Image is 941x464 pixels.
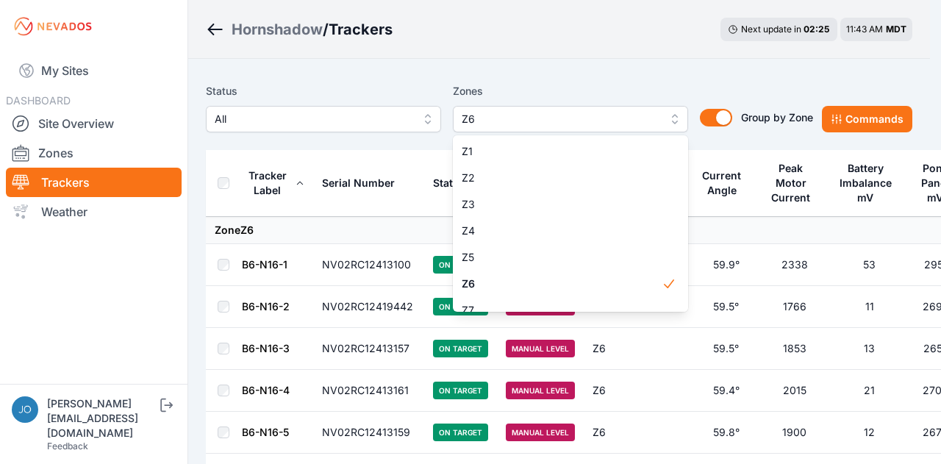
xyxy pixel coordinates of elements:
[462,224,662,238] span: Z4
[462,276,662,291] span: Z6
[462,197,662,212] span: Z3
[462,303,662,318] span: Z7
[462,144,662,159] span: Z1
[453,106,688,132] button: Z6
[453,135,688,312] div: Z6
[462,110,659,128] span: Z6
[462,250,662,265] span: Z5
[462,171,662,185] span: Z2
